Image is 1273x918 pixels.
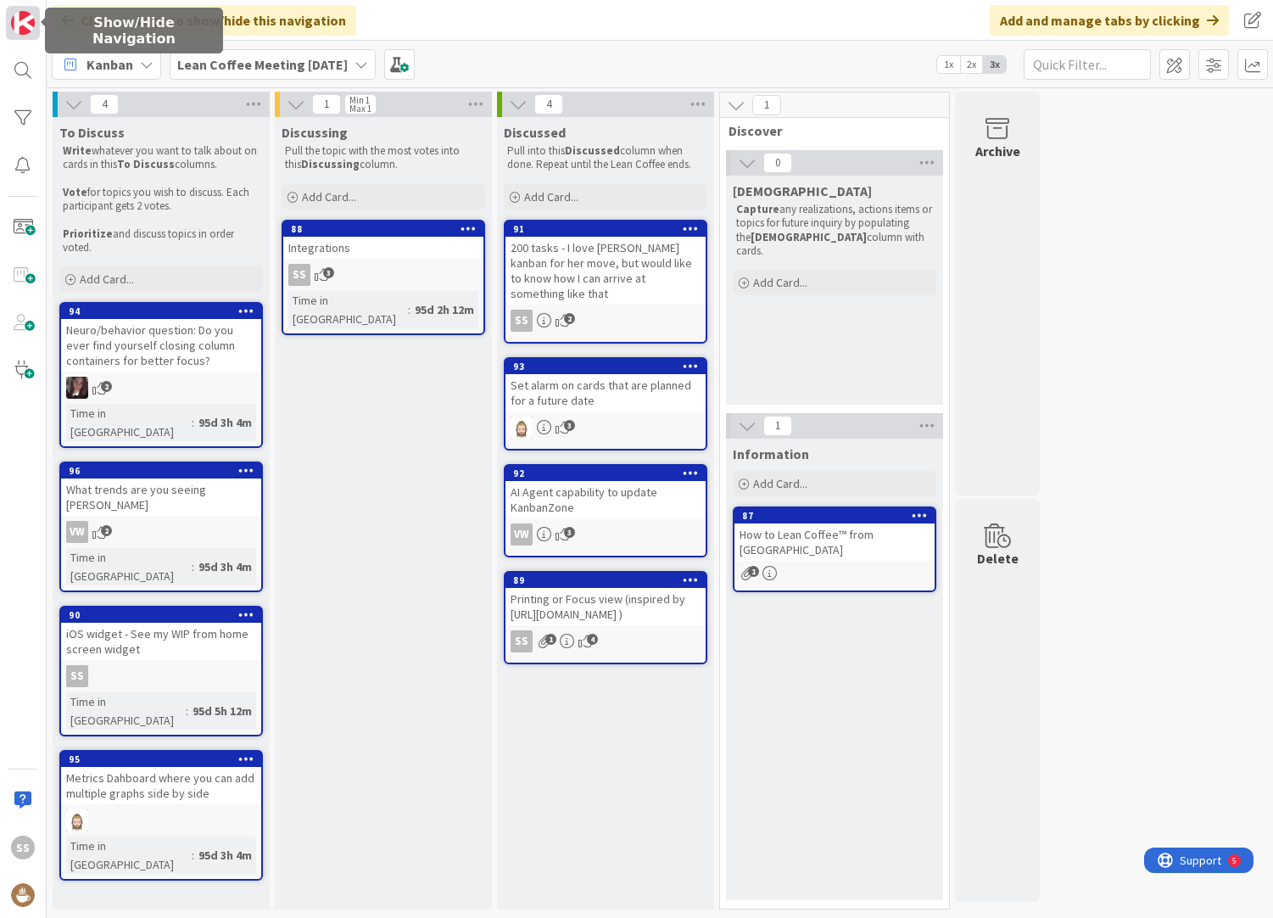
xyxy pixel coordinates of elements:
[545,634,556,645] span: 1
[61,752,261,804] div: 95Metrics Dahboard where you can add multiple graphs side by side
[66,665,88,687] div: SS
[505,523,706,546] div: VW
[349,96,370,104] div: Min 1
[61,767,261,804] div: Metrics Dahboard where you can add multiple graphs side by side
[736,202,779,216] strong: Capture
[61,665,261,687] div: SS
[63,185,87,199] strong: Vote
[69,609,261,621] div: 90
[88,7,92,20] div: 5
[61,463,261,479] div: 96
[990,5,1229,36] div: Add and manage tabs by clicking
[52,5,356,36] div: Click our logo to show/hide this navigation
[101,381,112,392] span: 2
[511,417,533,439] img: Rv
[66,404,192,441] div: Time in [GEOGRAPHIC_DATA]
[983,56,1006,73] span: 3x
[323,267,334,278] span: 3
[61,607,261,623] div: 90
[61,304,261,319] div: 94
[513,574,706,586] div: 89
[977,548,1019,568] div: Delete
[66,521,88,543] div: VW
[87,54,133,75] span: Kanban
[61,752,261,767] div: 95
[751,230,867,244] strong: [DEMOGRAPHIC_DATA]
[349,104,371,113] div: Max 1
[69,305,261,317] div: 94
[734,508,935,561] div: 87How to Lean Coffee™ from [GEOGRAPHIC_DATA]
[752,95,781,115] span: 1
[748,566,759,577] span: 1
[186,702,188,720] span: :
[505,466,706,481] div: 92
[564,527,575,538] span: 3
[61,521,261,543] div: VW
[90,94,119,115] span: 4
[301,157,360,171] strong: Discussing
[66,377,88,399] img: TD
[511,310,533,332] div: SS
[505,310,706,332] div: SS
[192,846,194,865] span: :
[513,361,706,372] div: 93
[283,221,483,237] div: 88
[564,420,575,431] span: 3
[511,523,533,546] div: VW
[505,237,706,305] div: 200 tasks - I love [PERSON_NAME] kanban for her move, but would like to know how I can arrive at ...
[63,186,260,214] p: for topics you wish to discuss. Each participant gets 2 votes.
[59,124,125,141] span: To Discuss
[61,623,261,660] div: iOS widget - See my WIP from home screen widget
[763,153,792,173] span: 0
[66,809,88,831] img: Rv
[505,466,706,518] div: 92AI Agent capability to update KanbanZone
[505,359,706,411] div: 93Set alarm on cards that are planned for a future date
[194,413,256,432] div: 95d 3h 4m
[283,237,483,259] div: Integrations
[61,479,261,516] div: What trends are you seeing [PERSON_NAME]
[729,122,928,139] span: Discover
[534,94,563,115] span: 4
[11,836,35,859] div: SS
[511,630,533,652] div: SS
[288,264,310,286] div: SS
[66,548,192,585] div: Time in [GEOGRAPHIC_DATA]
[505,630,706,652] div: SS
[505,573,706,588] div: 89
[66,692,186,730] div: Time in [GEOGRAPHIC_DATA]
[564,313,575,324] span: 2
[742,510,935,522] div: 87
[63,227,260,255] p: and discuss topics in order voted.
[505,221,706,305] div: 91200 tasks - I love [PERSON_NAME] kanban for her move, but would like to know how I can arrive a...
[61,319,261,372] div: Neuro/behavior question: Do you ever find yourself closing column containers for better focus?
[763,416,792,436] span: 1
[960,56,983,73] span: 2x
[61,809,261,831] div: Rv
[63,144,260,172] p: whatever you want to talk about on cards in this columns.
[524,189,578,204] span: Add Card...
[188,702,256,720] div: 95d 5h 12m
[505,573,706,625] div: 89Printing or Focus view (inspired by [URL][DOMAIN_NAME] )
[101,525,112,536] span: 2
[282,124,348,141] span: Discussing
[736,203,933,258] p: any realizations, actions items or topics for future inquiry by populating the column with cards.
[312,94,341,115] span: 1
[587,634,598,645] span: 4
[69,753,261,765] div: 95
[513,467,706,479] div: 92
[288,291,408,328] div: Time in [GEOGRAPHIC_DATA]
[61,377,261,399] div: TD
[733,182,872,199] span: Epiphany
[734,508,935,523] div: 87
[11,883,35,907] img: avatar
[63,143,92,158] strong: Write
[753,275,807,290] span: Add Card...
[117,157,175,171] strong: To Discuss
[283,264,483,286] div: SS
[52,14,216,47] h5: Show/Hide Navigation
[505,588,706,625] div: Printing or Focus view (inspired by [URL][DOMAIN_NAME] )
[505,374,706,411] div: Set alarm on cards that are planned for a future date
[937,56,960,73] span: 1x
[61,304,261,372] div: 94Neuro/behavior question: Do you ever find yourself closing column containers for better focus?
[61,607,261,660] div: 90iOS widget - See my WIP from home screen widget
